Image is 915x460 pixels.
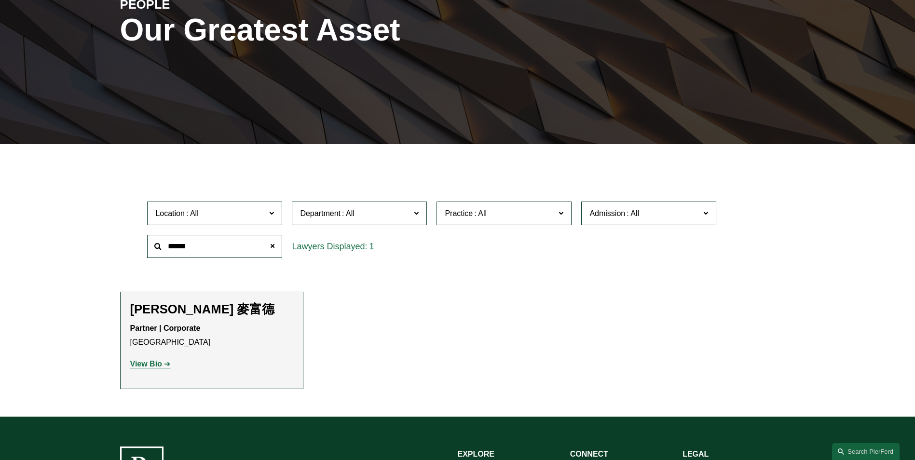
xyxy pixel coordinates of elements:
h1: Our Greatest Asset [120,13,570,48]
span: Practice [445,209,473,217]
strong: CONNECT [570,450,608,458]
a: Search this site [832,443,900,460]
strong: LEGAL [683,450,709,458]
strong: Partner | Corporate [130,324,201,332]
span: 1 [369,242,374,251]
span: Location [155,209,185,217]
strong: View Bio [130,360,162,368]
h2: [PERSON_NAME] 麥富德 [130,302,293,317]
p: [GEOGRAPHIC_DATA] [130,322,293,350]
a: View Bio [130,360,171,368]
span: Admission [589,209,625,217]
strong: EXPLORE [458,450,494,458]
span: Department [300,209,341,217]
